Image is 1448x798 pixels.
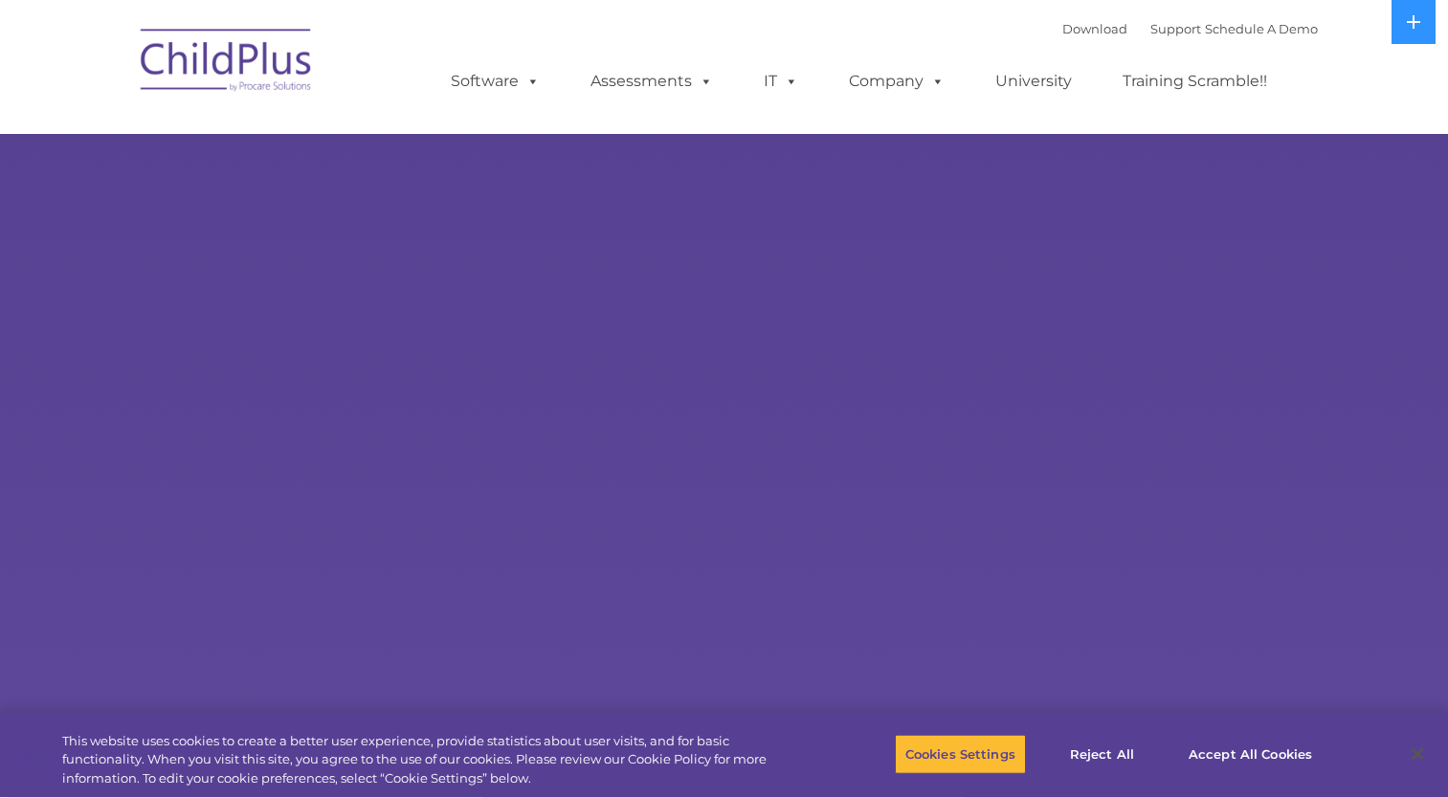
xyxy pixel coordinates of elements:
a: Download [1062,21,1127,36]
a: Training Scramble!! [1103,62,1286,100]
button: Accept All Cookies [1178,734,1323,774]
a: IT [745,62,817,100]
a: University [976,62,1091,100]
a: Software [432,62,559,100]
a: Assessments [571,62,732,100]
button: Cookies Settings [895,734,1026,774]
button: Reject All [1042,734,1162,774]
font: | [1062,21,1318,36]
div: This website uses cookies to create a better user experience, provide statistics about user visit... [62,732,796,788]
a: Support [1150,21,1201,36]
a: Schedule A Demo [1205,21,1318,36]
button: Close [1396,733,1438,775]
img: ChildPlus by Procare Solutions [131,15,323,111]
a: Company [830,62,964,100]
